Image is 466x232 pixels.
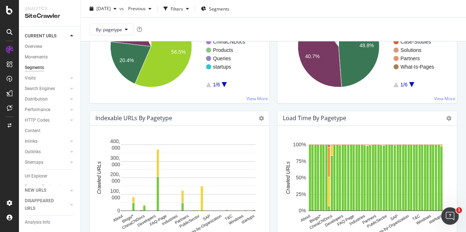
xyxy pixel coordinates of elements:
text: Blogs/* [121,213,135,224]
text: FAQ-Page [149,213,167,227]
text: Solutions [400,47,422,53]
text: About [300,213,311,223]
text: 200, [110,172,120,178]
text: What-Is-Pages [400,64,434,70]
div: Performance [25,106,50,114]
span: By: pagetype [96,26,122,32]
text: Developers [324,213,344,227]
text: ChinaCNDocs [121,213,146,230]
a: Analysis Info [25,219,75,226]
span: Previous [125,5,146,12]
div: Sitemaps [25,159,43,166]
text: 25% [296,191,306,197]
div: Analytics [25,6,75,12]
i: Options [259,116,264,121]
a: DISAPPEARED URLS [25,197,68,212]
button: By: pagetype [90,24,134,35]
a: NEW URLS [25,187,68,194]
a: Sitemaps [25,159,68,166]
a: Outlinks [25,148,68,156]
a: HTTP Codes [25,117,68,124]
text: 40.7% [305,54,320,60]
button: Filters [161,3,192,15]
text: Windows [415,213,432,225]
text: T&C [224,213,233,221]
text: 100, [110,188,120,194]
div: Visits [25,74,36,82]
button: [DATE] [87,3,119,15]
text: Windows [228,213,244,225]
text: 300, [110,155,120,161]
text: 000 [112,178,121,184]
text: T&C [411,213,420,221]
h4: Load Time by pagetype [283,113,346,123]
div: Inlinks [25,138,37,145]
text: About [112,213,123,223]
text: 56.5% [171,49,186,55]
div: Filters [171,5,183,12]
text: ChinaCNDocs [213,39,245,45]
text: startups [213,64,231,70]
text: 48.8% [359,42,374,48]
div: Movements [25,53,48,61]
a: Search Engines [25,85,68,93]
span: Segments [209,5,229,12]
iframe: Intercom live chat [441,207,459,225]
i: Options [446,116,451,121]
a: Segments [25,64,75,72]
div: Outlinks [25,148,41,156]
text: startups [241,213,255,224]
text: Queries [213,56,231,61]
text: 000 [112,145,121,151]
text: 100% [293,142,306,148]
div: Content [25,127,40,135]
span: 2025 Jul. 30th [96,5,111,12]
text: 000 [112,195,121,200]
text: 1/6 [400,82,408,87]
a: Overview [25,43,75,50]
text: Partners [174,213,189,225]
text: Industries [348,213,366,226]
div: Search Engines [25,85,55,93]
div: Explorer Bookmarks [25,183,64,191]
text: ChinaCNDocs [309,213,333,230]
div: Overview [25,43,42,50]
div: Segments [25,64,44,72]
a: Distribution [25,95,68,103]
text: 50% [296,175,306,181]
text: FAQ-Page [336,213,355,227]
text: 0 [117,208,120,214]
text: 1/6 [213,82,220,87]
text: Crawled URLs [285,162,291,194]
div: CURRENT URLS [25,32,56,40]
text: 0% [299,208,306,214]
button: Segments [198,3,232,15]
text: PublicSector [366,213,388,228]
a: View More [434,95,455,102]
text: Case-Studies [400,39,431,45]
text: 400, [110,139,120,145]
text: Industries [161,213,178,226]
div: DISAPPEARED URLS [25,197,62,212]
div: HTTP Codes [25,117,50,124]
a: Movements [25,53,75,61]
text: 75% [296,158,306,164]
text: Developers [137,213,157,227]
a: Visits [25,74,68,82]
a: CURRENT URLS [25,32,68,40]
text: Products [213,47,233,53]
text: SAP [202,213,211,221]
div: NEW URLS [25,187,46,194]
text: Partners [362,213,377,225]
div: Url Explorer [25,172,47,180]
text: Partners [400,56,420,61]
div: SiteCrawler [25,12,75,20]
a: Content [25,127,75,135]
text: Blogs/* [309,213,322,224]
text: 000 [112,162,121,167]
a: Explorer Bookmarks [25,183,75,191]
span: 1 [456,207,462,213]
text: startups [428,213,443,224]
a: Inlinks [25,138,68,145]
span: vs [119,5,125,12]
